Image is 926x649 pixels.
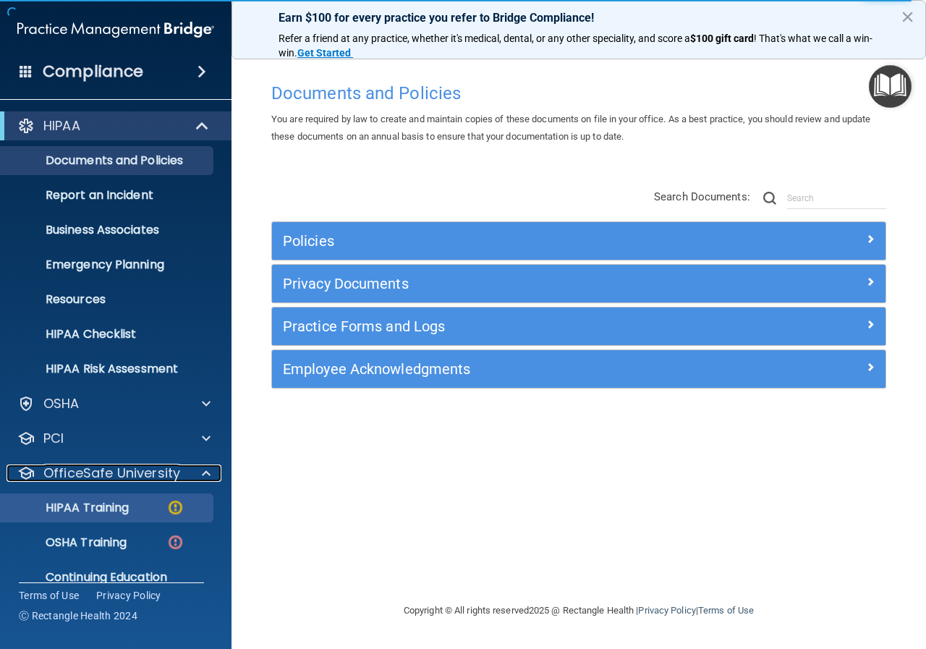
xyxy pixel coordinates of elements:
[96,588,161,603] a: Privacy Policy
[17,395,211,412] a: OSHA
[283,272,875,295] a: Privacy Documents
[283,233,721,249] h5: Policies
[43,117,80,135] p: HIPAA
[283,318,721,334] h5: Practice Forms and Logs
[279,11,879,25] p: Earn $100 for every practice you refer to Bridge Compliance!
[166,499,184,517] img: warning-circle.0cc9ac19.png
[283,357,875,381] a: Employee Acknowledgments
[9,327,207,342] p: HIPAA Checklist
[869,65,912,108] button: Open Resource Center
[9,535,127,550] p: OSHA Training
[9,292,207,307] p: Resources
[763,192,776,205] img: ic-search.3b580494.png
[283,276,721,292] h5: Privacy Documents
[9,223,207,237] p: Business Associates
[283,315,875,338] a: Practice Forms and Logs
[271,114,871,142] span: You are required by law to create and maintain copies of these documents on file in your office. ...
[9,362,207,376] p: HIPAA Risk Assessment
[279,33,690,44] span: Refer a friend at any practice, whether it's medical, dental, or any other speciality, and score a
[315,588,843,634] div: Copyright © All rights reserved 2025 @ Rectangle Health | |
[19,588,79,603] a: Terms of Use
[43,395,80,412] p: OSHA
[297,47,353,59] a: Get Started
[43,430,64,447] p: PCI
[43,465,180,482] p: OfficeSafe University
[19,608,137,623] span: Ⓒ Rectangle Health 2024
[17,430,211,447] a: PCI
[17,465,211,482] a: OfficeSafe University
[9,153,207,168] p: Documents and Policies
[297,47,351,59] strong: Get Started
[17,117,210,135] a: HIPAA
[166,533,184,551] img: danger-circle.6113f641.png
[283,361,721,377] h5: Employee Acknowledgments
[17,15,214,44] img: PMB logo
[9,570,207,585] p: Continuing Education
[698,605,754,616] a: Terms of Use
[654,190,750,203] span: Search Documents:
[9,501,129,515] p: HIPAA Training
[690,33,754,44] strong: $100 gift card
[9,258,207,272] p: Emergency Planning
[43,61,143,82] h4: Compliance
[901,5,914,28] button: Close
[638,605,695,616] a: Privacy Policy
[787,187,886,209] input: Search
[283,229,875,253] a: Policies
[271,84,886,103] h4: Documents and Policies
[279,33,872,59] span: ! That's what we call a win-win.
[9,188,207,203] p: Report an Incident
